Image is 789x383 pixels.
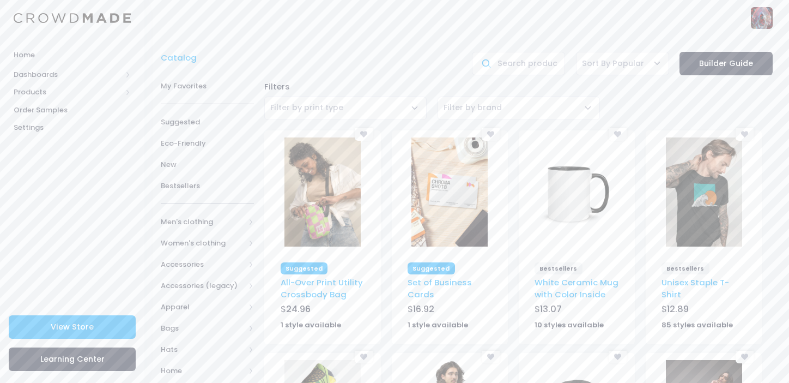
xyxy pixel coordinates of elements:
[161,117,254,128] span: Suggested
[413,303,434,315] span: 16.92
[408,277,472,300] a: Set of Business Cards
[161,154,254,175] a: New
[161,302,245,313] span: Apparel
[14,105,131,116] span: Order Samples
[661,277,729,300] a: Unisex Staple T-Shirt
[281,320,341,330] strong: 1 style available
[286,303,311,315] span: 24.96
[161,133,254,154] a: Eco-Friendly
[161,217,245,228] span: Men's clothing
[14,122,131,133] span: Settings
[40,354,105,364] span: Learning Center
[408,303,492,318] div: $
[281,303,365,318] div: $
[161,259,245,270] span: Accessories
[535,262,582,274] span: Bestsellers
[667,303,689,315] span: 12.89
[408,320,468,330] strong: 1 style available
[661,303,746,318] div: $
[582,58,644,69] span: Sort By Popular
[14,69,122,80] span: Dashboards
[679,52,773,75] a: Builder Guide
[161,181,254,191] span: Bestsellers
[281,262,328,274] span: Suggested
[9,315,136,339] a: View Store
[751,7,773,29] img: User
[259,81,778,93] div: Filters
[264,97,427,120] span: Filter by print type
[14,50,131,61] span: Home
[661,262,709,274] span: Bestsellers
[14,87,122,98] span: Products
[161,238,245,249] span: Women's clothing
[444,102,502,113] span: Filter by brand
[270,102,343,113] span: Filter by print type
[661,320,733,330] strong: 85 styles available
[161,81,254,92] span: My Favorites
[540,303,562,315] span: 13.07
[161,366,245,376] span: Home
[14,13,131,23] img: Logo
[9,348,136,371] a: Learning Center
[161,280,245,291] span: Accessories (legacy)
[438,97,600,120] span: Filter by brand
[161,111,254,133] a: Suggested
[161,159,254,170] span: New
[472,52,565,75] input: Search products
[535,277,618,300] a: White Ceramic Mug with Color Inside
[535,320,604,330] strong: 10 styles available
[408,262,455,274] span: Suggested
[161,175,254,196] a: Bestsellers
[161,75,254,97] a: My Favorites
[535,303,619,318] div: $
[51,321,94,332] span: View Store
[161,323,245,334] span: Bags
[161,138,254,149] span: Eco-Friendly
[576,52,669,75] span: Sort By Popular
[161,344,245,355] span: Hats
[281,277,363,300] a: All-Over Print Utility Crossbody Bag
[161,52,202,64] a: Catalog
